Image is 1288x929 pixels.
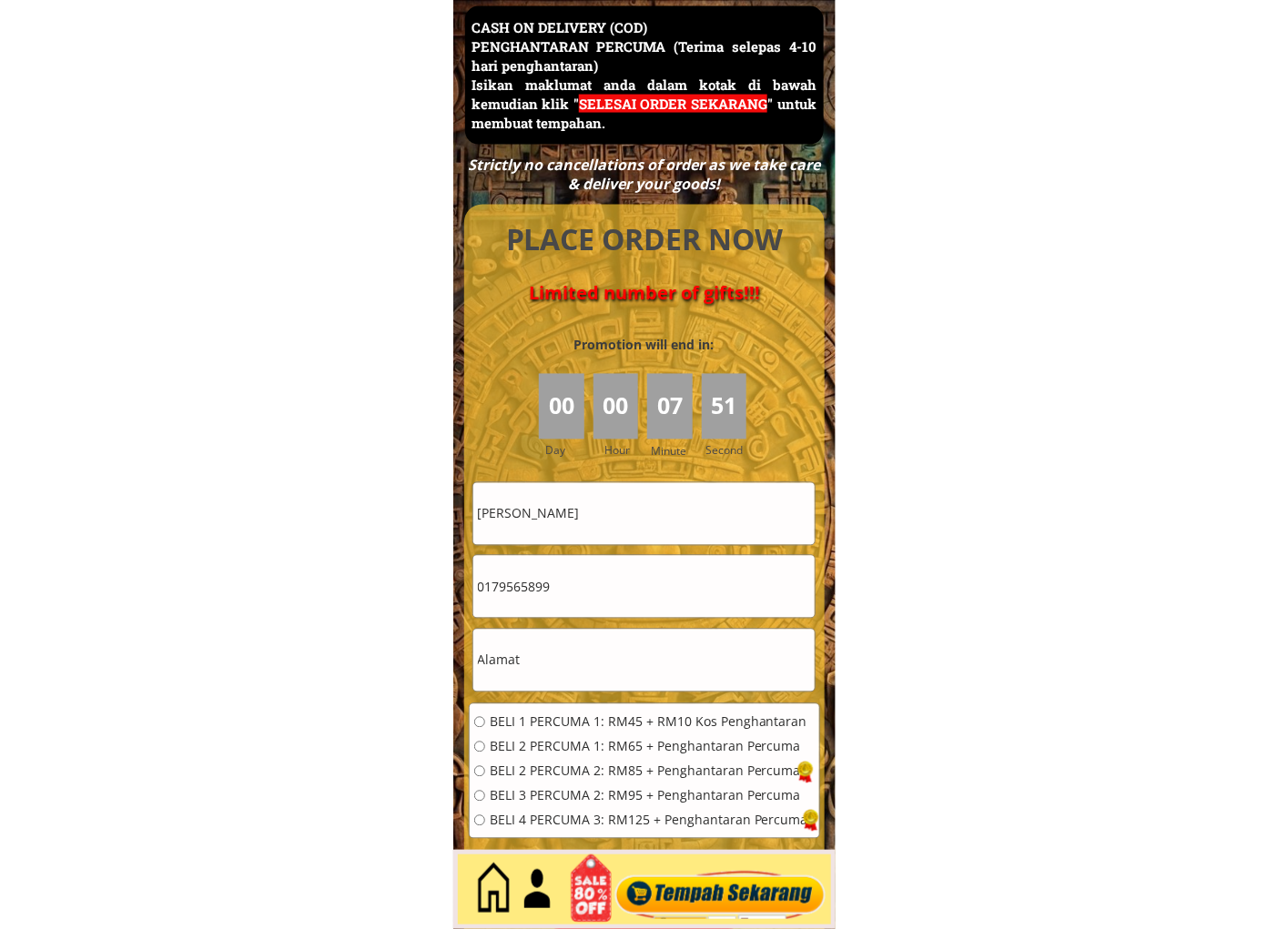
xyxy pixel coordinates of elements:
[461,156,826,194] div: Strictly no cancellations of order as we take care & deliver your goods!
[490,765,808,778] span: BELI 2 PERCUMA 2: RM85 + Penghantaran Percuma
[473,630,815,692] input: Alamat
[545,442,591,459] h3: Day
[541,336,746,356] h3: Promotion will end in:
[490,716,808,729] span: BELI 1 PERCUMA 1: RM45 + RM10 Kos Penghantaran
[579,95,767,113] span: SELESAI ORDER SEKARANG
[490,741,808,753] span: BELI 2 PERCUMA 1: RM65 + Penghantaran Percuma
[604,442,643,459] h3: Hour
[706,442,751,459] h3: Second
[472,18,816,133] h3: CASH ON DELIVERY (COD) PENGHANTARAN PERCUMA (Terima selepas 4-10 hari penghantaran) Isikan maklum...
[473,483,815,545] input: Nama
[485,283,804,305] h4: Limited number of gifts!!!
[473,556,815,618] input: Telefon
[485,220,804,261] h4: PLACE ORDER NOW
[490,790,808,803] span: BELI 3 PERCUMA 2: RM95 + Penghantaran Percuma
[651,443,691,460] h3: Minute
[490,814,808,827] span: BELI 4 PERCUMA 3: RM125 + Penghantaran Percuma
